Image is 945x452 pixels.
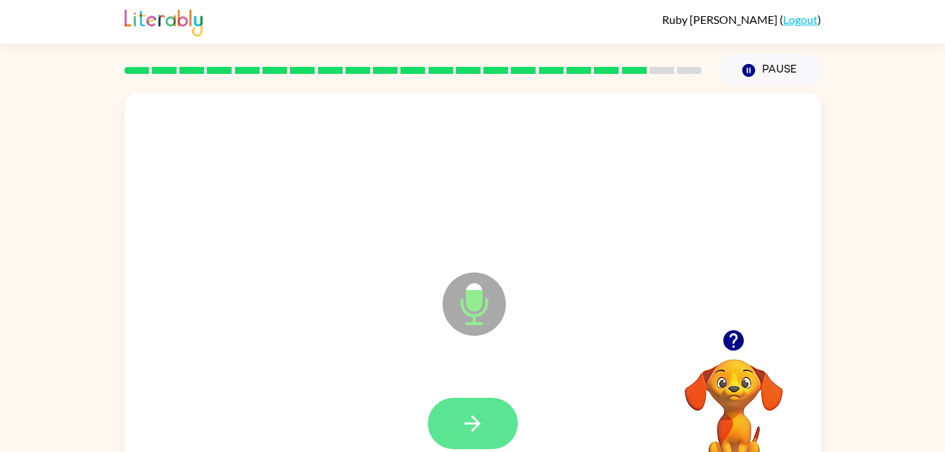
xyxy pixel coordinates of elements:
button: Pause [719,54,821,87]
span: Ruby [PERSON_NAME] [662,13,780,26]
a: Logout [783,13,818,26]
div: ( ) [662,13,821,26]
img: Literably [125,6,203,37]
